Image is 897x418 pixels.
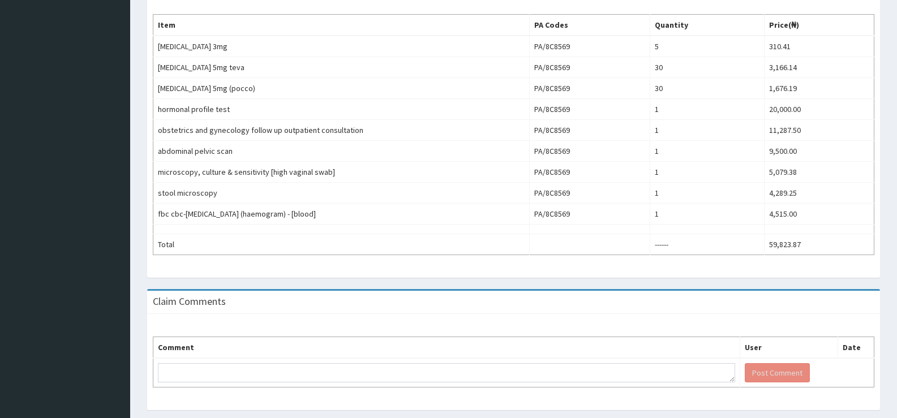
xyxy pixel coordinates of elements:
th: Comment [153,337,740,359]
td: 5,079.38 [764,162,874,183]
td: 5 [650,36,764,57]
td: 1 [650,204,764,225]
td: obstetrics and gynecology follow up outpatient consultation [153,120,530,141]
td: abdominal pelvic scan [153,141,530,162]
td: 1,676.19 [764,78,874,99]
td: PA/8C8569 [529,141,650,162]
td: 1 [650,141,764,162]
td: 30 [650,78,764,99]
th: Date [838,337,874,359]
th: PA Codes [529,15,650,36]
td: 59,823.87 [764,234,874,255]
td: PA/8C8569 [529,57,650,78]
td: 3,166.14 [764,57,874,78]
td: hormonal profile test [153,99,530,120]
td: PA/8C8569 [529,120,650,141]
td: PA/8C8569 [529,183,650,204]
th: Quantity [650,15,764,36]
td: 11,287.50 [764,120,874,141]
td: 310.41 [764,36,874,57]
td: PA/8C8569 [529,99,650,120]
td: 1 [650,183,764,204]
td: PA/8C8569 [529,78,650,99]
td: 1 [650,99,764,120]
td: [MEDICAL_DATA] 5mg (pocco) [153,78,530,99]
td: stool microscopy [153,183,530,204]
button: Post Comment [745,363,810,382]
td: PA/8C8569 [529,204,650,225]
td: ------ [650,234,764,255]
td: [MEDICAL_DATA] 3mg [153,36,530,57]
td: 20,000.00 [764,99,874,120]
td: PA/8C8569 [529,36,650,57]
th: Price(₦) [764,15,874,36]
th: User [740,337,838,359]
td: Total [153,234,530,255]
td: [MEDICAL_DATA] 5mg teva [153,57,530,78]
td: fbc cbc-[MEDICAL_DATA] (haemogram) - [blood] [153,204,530,225]
td: 4,289.25 [764,183,874,204]
td: 30 [650,57,764,78]
h3: Claim Comments [153,296,226,307]
td: microscopy, culture & sensitivity [high vaginal swab] [153,162,530,183]
td: 4,515.00 [764,204,874,225]
td: 9,500.00 [764,141,874,162]
td: 1 [650,162,764,183]
td: PA/8C8569 [529,162,650,183]
th: Item [153,15,530,36]
td: 1 [650,120,764,141]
